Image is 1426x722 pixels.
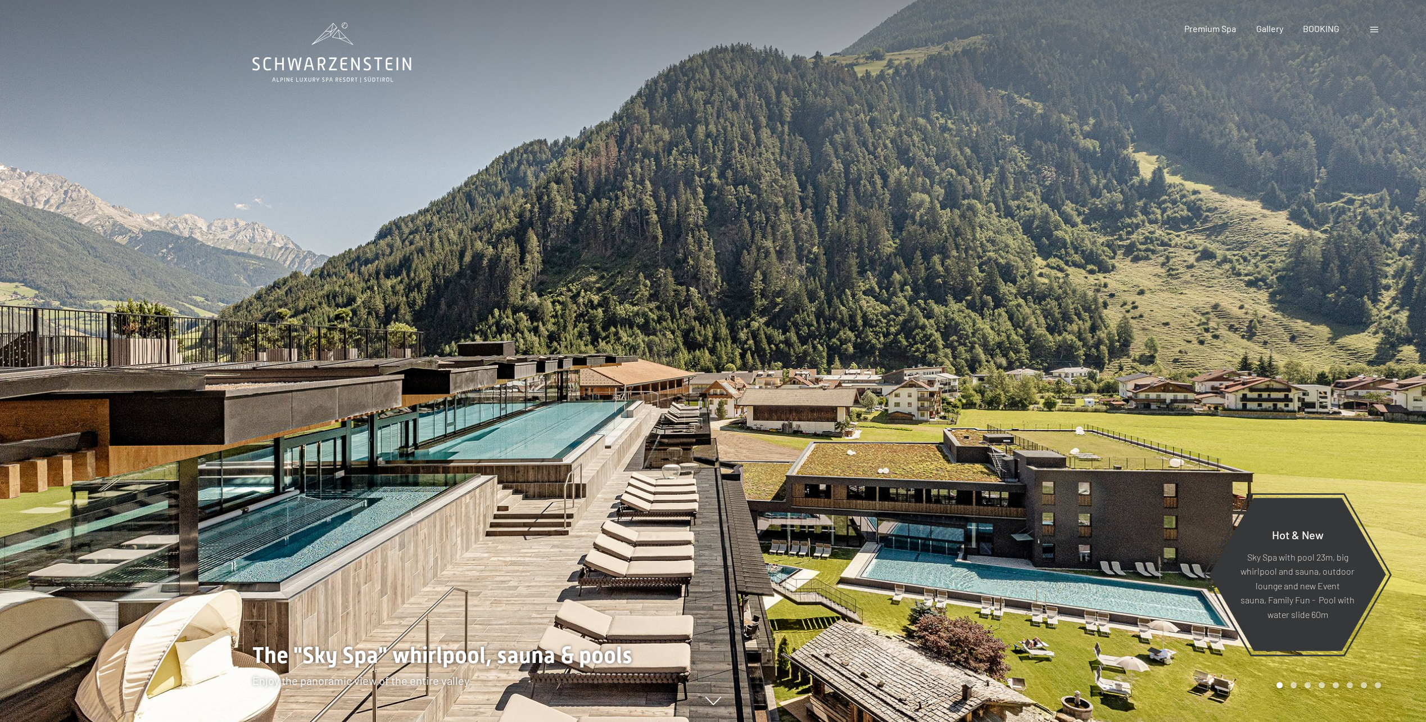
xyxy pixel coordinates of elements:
div: Carousel Page 2 [1291,682,1297,688]
a: BOOKING [1303,23,1339,34]
div: Carousel Page 4 [1319,682,1325,688]
a: Hot & New Sky Spa with pool 23m, big whirlpool and sauna, outdoor lounge and new Event sauna, Fam... [1208,497,1387,652]
span: Hot & New [1272,527,1324,541]
p: Sky Spa with pool 23m, big whirlpool and sauna, outdoor lounge and new Event sauna, Family Fun - ... [1237,549,1359,621]
a: Premium Spa [1184,23,1236,34]
div: Carousel Page 7 [1361,682,1367,688]
div: Carousel Page 1 (Current Slide) [1276,682,1283,688]
a: Gallery [1256,23,1283,34]
div: Carousel Pagination [1273,682,1381,688]
div: Carousel Page 8 [1375,682,1381,688]
div: Carousel Page 6 [1347,682,1353,688]
div: Carousel Page 3 [1305,682,1311,688]
div: Carousel Page 5 [1333,682,1339,688]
